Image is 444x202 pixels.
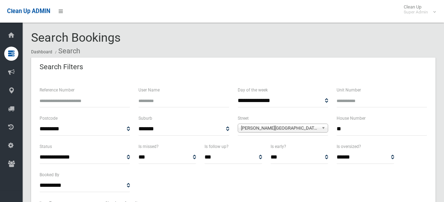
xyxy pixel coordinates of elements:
[337,143,361,150] label: Is oversized?
[40,171,59,179] label: Booked By
[337,114,366,122] label: House Number
[238,114,249,122] label: Street
[205,143,229,150] label: Is follow up?
[400,4,435,15] span: Clean Up
[40,114,58,122] label: Postcode
[337,86,361,94] label: Unit Number
[271,143,286,150] label: Is early?
[40,143,52,150] label: Status
[31,60,91,74] header: Search Filters
[31,30,121,44] span: Search Bookings
[241,124,319,132] span: [PERSON_NAME][GEOGRAPHIC_DATA])
[53,44,80,58] li: Search
[31,49,52,54] a: Dashboard
[138,86,160,94] label: User Name
[40,86,75,94] label: Reference Number
[138,114,152,122] label: Suburb
[138,143,159,150] label: Is missed?
[404,10,428,15] small: Super Admin
[7,8,50,14] span: Clean Up ADMIN
[238,86,268,94] label: Day of the week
